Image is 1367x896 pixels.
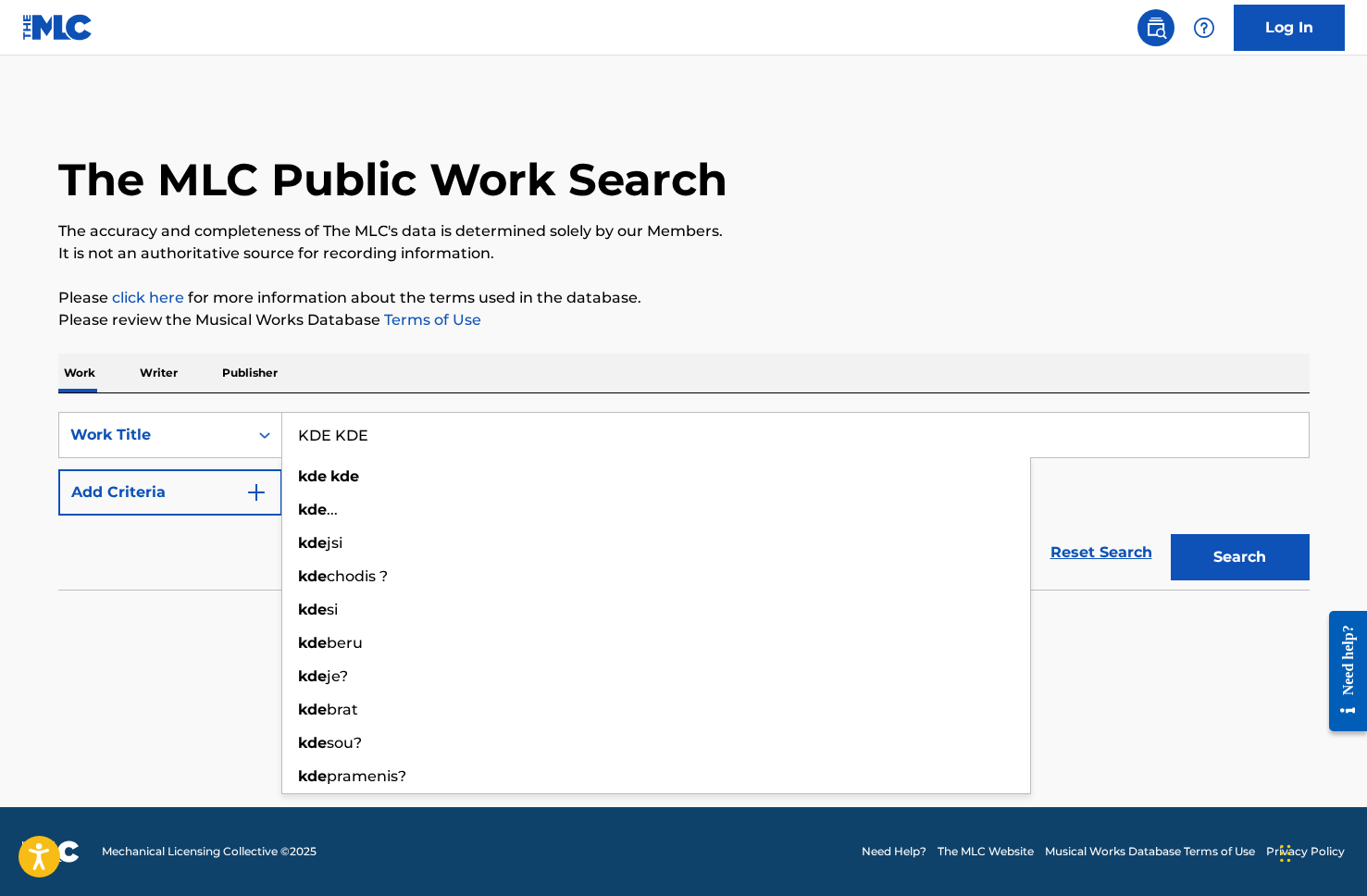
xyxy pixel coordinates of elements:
span: chodis ? [327,567,388,585]
span: sou? [327,734,362,752]
p: It is not an authoritative source for recording information. [58,243,1310,265]
span: pramenis? [327,767,406,785]
img: help [1193,17,1215,39]
a: Need Help? [862,843,926,860]
button: Add Criteria [58,469,282,516]
span: beru [327,634,363,652]
span: jsi [327,534,342,552]
p: The accuracy and completeness of The MLC's data is determined solely by our Members. [58,220,1310,243]
strong: kde [298,601,327,618]
strong: kde [298,501,327,518]
span: si [327,601,338,618]
a: The MLC Website [938,843,1034,860]
strong: kde [298,667,327,685]
a: Public Search [1137,9,1174,46]
strong: kde [298,467,327,485]
p: Work [58,354,101,392]
iframe: Chat Widget [1274,807,1367,896]
img: logo [22,840,80,863]
div: Help [1186,9,1223,46]
a: Terms of Use [380,311,481,329]
a: Musical Works Database Terms of Use [1045,843,1255,860]
strong: kde [298,734,327,752]
p: Please for more information about the terms used in the database. [58,287,1310,309]
span: je? [327,667,348,685]
p: Writer [134,354,183,392]
img: search [1145,17,1167,39]
span: ... [327,501,338,518]
a: click here [112,289,184,306]
img: MLC Logo [22,14,93,41]
span: brat [327,701,358,718]
a: Reset Search [1041,532,1162,573]
strong: kde [298,534,327,552]
img: 9d2ae6d4665cec9f34b9.svg [245,481,267,504]
span: Mechanical Licensing Collective © 2025 [102,843,317,860]
button: Search [1171,534,1310,580]
a: Privacy Policy [1266,843,1345,860]
strong: kde [298,634,327,652]
h1: The MLC Public Work Search [58,152,727,207]
div: Work Title [70,424,237,446]
strong: kde [330,467,359,485]
p: Please review the Musical Works Database [58,309,1310,331]
strong: kde [298,701,327,718]
form: Search Form [58,412,1310,590]
p: Publisher [217,354,283,392]
div: Drag [1280,826,1291,881]
iframe: Resource Center [1315,597,1367,746]
a: Log In [1234,5,1345,51]
strong: kde [298,567,327,585]
strong: kde [298,767,327,785]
